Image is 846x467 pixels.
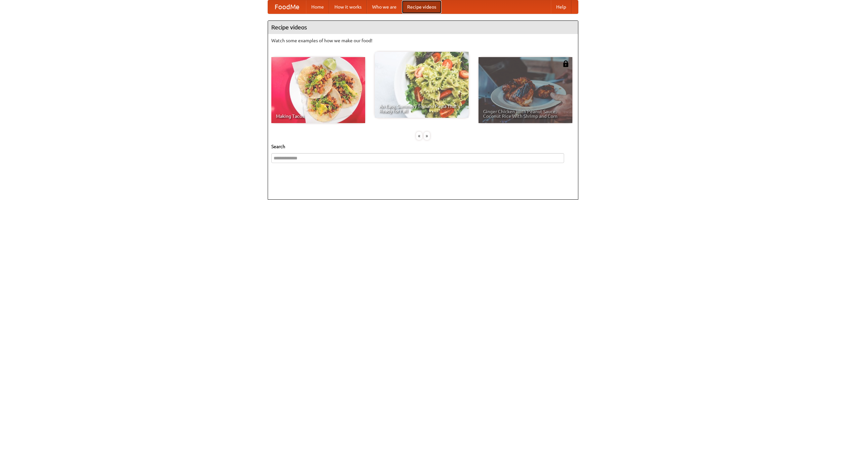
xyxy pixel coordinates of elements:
h4: Recipe videos [268,21,578,34]
img: 483408.png [562,60,569,67]
a: Home [306,0,329,14]
div: « [416,132,422,140]
a: Recipe videos [402,0,442,14]
a: Making Tacos [271,57,365,123]
span: Making Tacos [276,114,361,118]
a: An Easy, Summery Tomato Pasta That's Ready for Fall [375,52,469,118]
a: FoodMe [268,0,306,14]
span: An Easy, Summery Tomato Pasta That's Ready for Fall [379,104,464,113]
h5: Search [271,143,575,150]
div: » [424,132,430,140]
a: How it works [329,0,367,14]
a: Help [551,0,571,14]
p: Watch some examples of how we make our food! [271,37,575,44]
a: Who we are [367,0,402,14]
